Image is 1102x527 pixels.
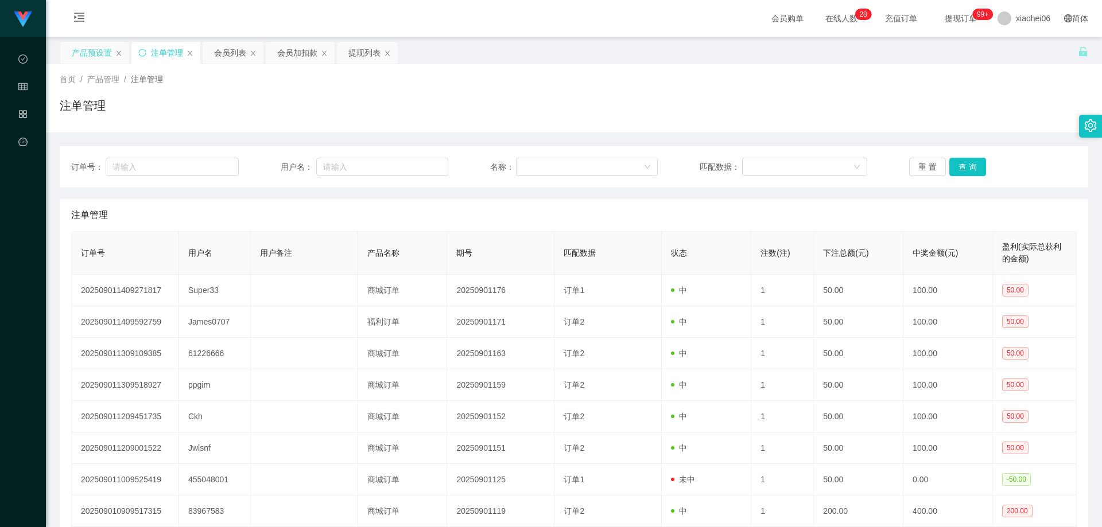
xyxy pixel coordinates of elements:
span: 中奖金额(元) [913,248,958,257]
span: 数据中心 [18,55,28,157]
div: 提现列表 [348,42,381,64]
td: 202509011409271817 [72,275,179,306]
span: 订单2 [564,506,584,516]
span: 未中 [671,475,695,484]
i: 图标: down [644,163,651,171]
p: 2 [859,9,863,20]
td: Super33 [179,275,251,306]
div: 会员加扣款 [277,42,317,64]
span: 在线人数 [820,14,863,22]
i: 图标: down [853,163,860,171]
button: 查 询 [949,158,986,176]
span: 订单2 [564,380,584,389]
span: -50.00 [1002,473,1031,486]
i: 图标: global [1064,14,1072,22]
i: 图标: close [250,50,257,57]
span: 50.00 [1002,347,1029,360]
span: 匹配数据： [700,161,742,173]
td: 400.00 [903,495,993,527]
td: 50.00 [814,306,903,338]
td: 20250901163 [447,338,554,369]
span: 200.00 [1002,505,1033,517]
td: 0.00 [903,464,993,495]
span: 产品管理 [18,110,28,212]
td: 1 [751,401,814,432]
div: 会员列表 [214,42,246,64]
td: 50.00 [814,401,903,432]
span: 订单1 [564,286,584,295]
td: 商城订单 [358,432,448,464]
i: 图标: close [187,50,193,57]
span: 订单号： [71,161,106,173]
span: 产品名称 [367,248,399,257]
td: 100.00 [903,369,993,401]
td: 福利订单 [358,306,448,338]
td: 202509011209001522 [72,432,179,464]
span: 订单1 [564,475,584,484]
td: 商城订单 [358,275,448,306]
td: 50.00 [814,464,903,495]
span: 产品管理 [87,75,119,84]
td: 商城订单 [358,495,448,527]
span: 中 [671,286,687,295]
span: 订单2 [564,412,584,421]
i: 图标: appstore-o [18,104,28,127]
td: 202509011309518927 [72,369,179,401]
td: 100.00 [903,432,993,464]
span: 中 [671,412,687,421]
td: James0707 [179,306,251,338]
button: 重 置 [909,158,946,176]
span: 首页 [60,75,76,84]
td: 20250901151 [447,432,554,464]
td: 100.00 [903,306,993,338]
td: 50.00 [814,432,903,464]
td: Jwlsnf [179,432,251,464]
span: 用户名 [188,248,212,257]
td: 商城订单 [358,338,448,369]
span: 用户备注 [260,248,292,257]
span: 下注总额(元) [823,248,868,257]
span: 中 [671,380,687,389]
td: 202509011209451735 [72,401,179,432]
td: 100.00 [903,401,993,432]
span: 中 [671,506,687,516]
span: 50.00 [1002,284,1029,296]
span: 充值订单 [879,14,923,22]
i: 图标: close [384,50,391,57]
p: 8 [863,9,867,20]
div: 注单管理 [151,42,183,64]
td: 1 [751,464,814,495]
input: 请输入 [106,158,239,176]
div: 产品预设置 [72,42,112,64]
td: 1 [751,275,814,306]
td: 61226666 [179,338,251,369]
h1: 注单管理 [60,97,106,114]
td: 202509011309109385 [72,338,179,369]
td: 100.00 [903,275,993,306]
sup: 28 [855,9,871,20]
span: 订单2 [564,349,584,358]
td: 20250901171 [447,306,554,338]
span: 匹配数据 [564,248,596,257]
td: 202509011009525419 [72,464,179,495]
td: ppgim [179,369,251,401]
span: 50.00 [1002,442,1029,454]
td: 202509010909517315 [72,495,179,527]
td: 83967583 [179,495,251,527]
span: 用户名： [281,161,316,173]
span: 盈利(实际总获利的金额) [1002,242,1061,263]
i: 图标: menu-unfold [60,1,99,37]
span: 注单管理 [71,208,108,222]
span: 订单号 [81,248,105,257]
input: 请输入 [316,158,448,176]
td: 200.00 [814,495,903,527]
span: 50.00 [1002,378,1029,391]
span: 名称： [490,161,516,173]
span: 注单管理 [131,75,163,84]
span: 中 [671,349,687,358]
span: 提现订单 [939,14,983,22]
i: 图标: close [321,50,328,57]
td: 20250901176 [447,275,554,306]
td: 455048001 [179,464,251,495]
span: / [124,75,126,84]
